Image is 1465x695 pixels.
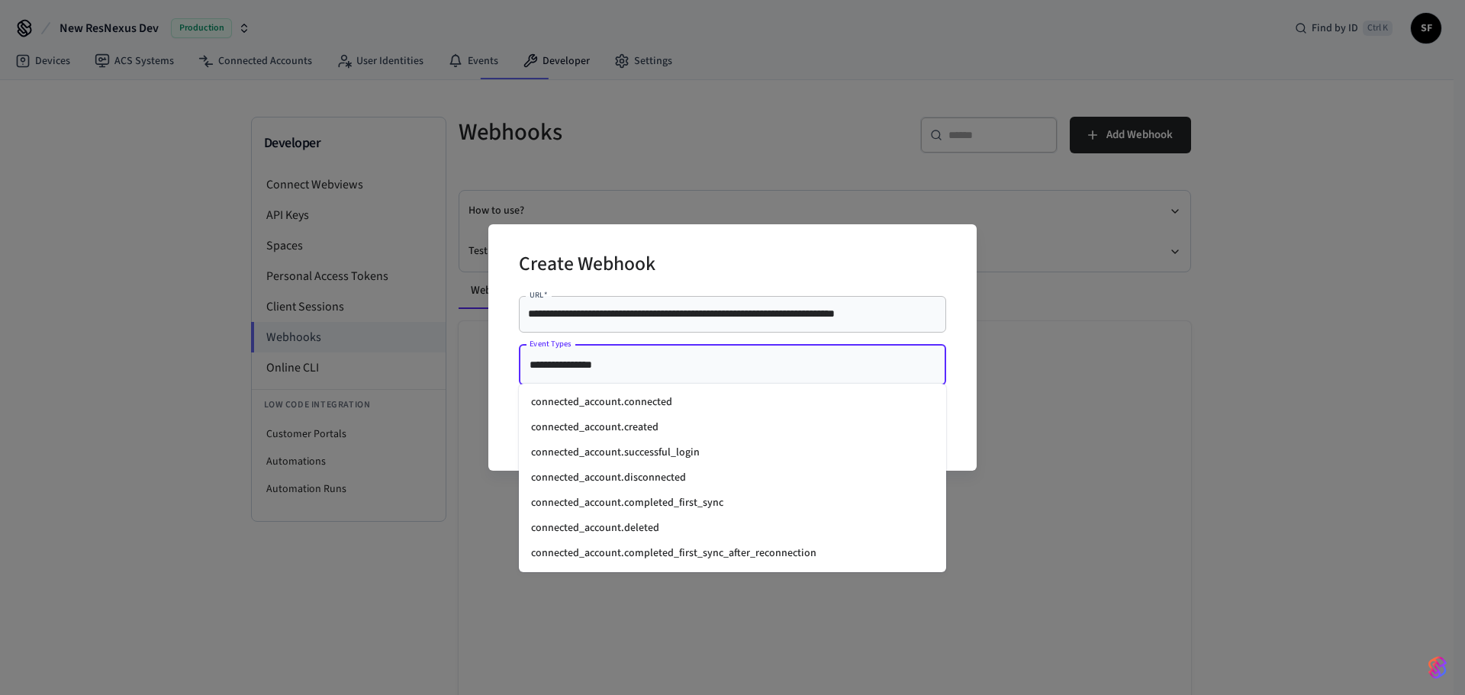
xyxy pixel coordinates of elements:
li: connected_account.completed_first_sync [519,491,946,516]
li: connected_account.completed_first_sync_after_reconnection [519,541,946,566]
li: connected_account.deleted [519,516,946,541]
li: connected_account.created [519,415,946,440]
label: Event Types [530,338,572,349]
li: connected_account.disconnected [519,465,946,491]
label: URL [530,289,547,301]
li: connected_account.successful_login [519,440,946,465]
li: connected_account.connected [519,390,946,415]
h2: Create Webhook [519,243,655,289]
img: SeamLogoGradient.69752ec5.svg [1428,655,1447,680]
